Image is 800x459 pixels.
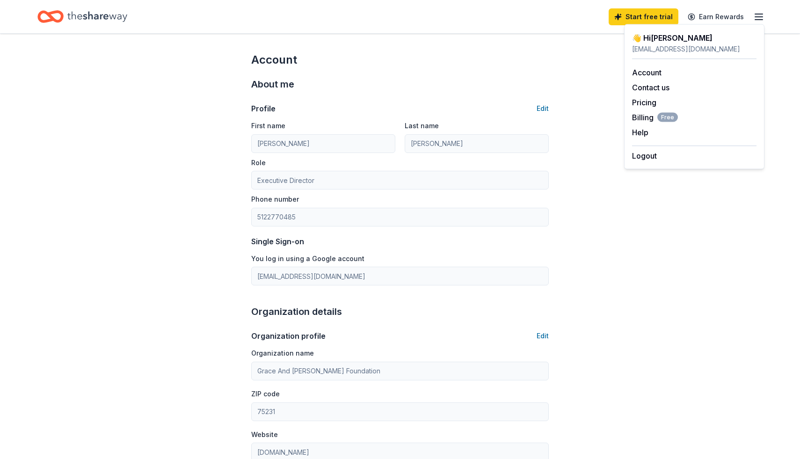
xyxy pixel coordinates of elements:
[682,8,749,25] a: Earn Rewards
[632,150,657,161] button: Logout
[251,236,549,247] div: Single Sign-on
[251,195,299,204] label: Phone number
[251,349,314,358] label: Organization name
[632,112,678,123] button: BillingFree
[405,121,439,131] label: Last name
[632,32,756,44] div: 👋 Hi [PERSON_NAME]
[251,103,276,114] div: Profile
[537,103,549,114] button: Edit
[632,112,678,123] span: Billing
[251,254,364,263] label: You log in using a Google account
[251,402,549,421] input: 12345 (U.S. only)
[632,68,662,77] a: Account
[632,98,656,107] a: Pricing
[251,52,549,67] div: Account
[251,430,278,439] label: Website
[632,127,648,138] button: Help
[251,121,285,131] label: First name
[657,113,678,122] span: Free
[632,82,669,93] button: Contact us
[537,330,549,342] button: Edit
[251,158,266,168] label: Role
[609,8,678,25] a: Start free trial
[251,389,280,399] label: ZIP code
[632,44,756,55] div: [EMAIL_ADDRESS][DOMAIN_NAME]
[251,77,549,92] div: About me
[251,330,326,342] div: Organization profile
[37,6,127,28] a: Home
[251,304,549,319] div: Organization details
